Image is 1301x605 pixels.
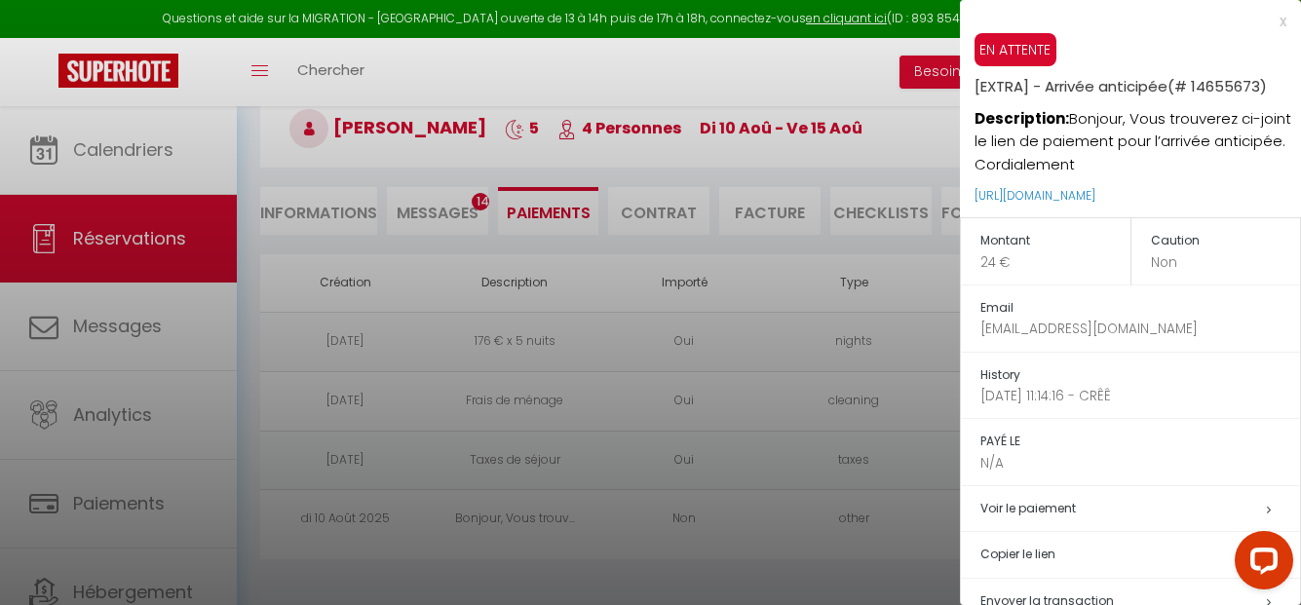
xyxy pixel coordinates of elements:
h5: Montant [980,230,1130,252]
h5: [EXTRA] - Arrivée anticipée [975,66,1301,95]
div: x [960,10,1286,33]
p: 24 € [980,252,1130,273]
h5: Email [980,297,1300,320]
h5: History [980,364,1300,387]
a: [URL][DOMAIN_NAME] [975,187,1095,204]
span: (# 14655673) [1167,76,1267,96]
p: Bonjour, Vous trouverez ci-joint le lien de paiement pour l’arrivée anticipée. Cordialement [975,95,1301,176]
p: N/A [980,453,1300,473]
strong: Description: [975,108,1069,129]
h5: Caution [1151,230,1301,252]
p: [DATE] 11:14:16 - CRÊÊ [980,386,1300,406]
p: Non [1151,252,1301,273]
iframe: LiveChat chat widget [1219,523,1301,605]
span: EN ATTENTE [975,33,1056,66]
p: [EMAIL_ADDRESS][DOMAIN_NAME] [980,319,1300,339]
h5: Copier le lien [980,544,1300,566]
h5: PAYÉ LE [980,431,1300,453]
a: Voir le paiement [980,500,1076,516]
